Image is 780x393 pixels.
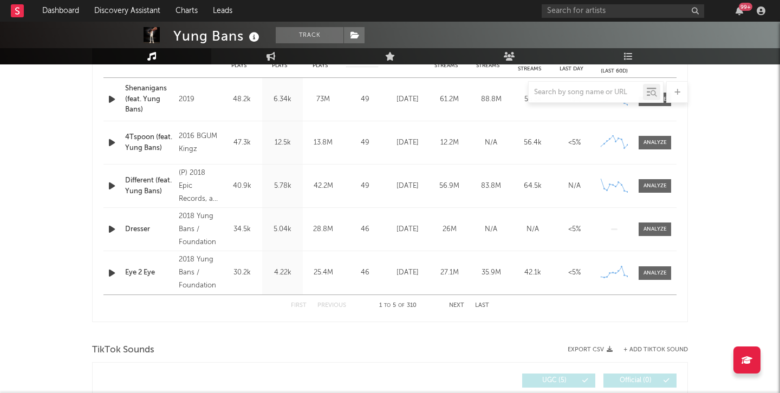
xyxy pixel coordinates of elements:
button: + Add TikTok Sound [623,347,688,353]
div: <5% [556,224,593,235]
button: First [291,303,307,309]
span: of [398,303,405,308]
div: 42.2M [305,181,341,192]
a: Dresser [125,224,173,235]
div: 35.9M [473,267,509,278]
div: [DATE] [389,181,426,192]
button: Last [475,303,489,309]
div: 30.2k [224,267,259,278]
div: <5% [556,267,593,278]
button: UGC(5) [522,374,595,388]
div: 47.3k [224,137,259,148]
div: 2018 Yung Bans / Foundation [179,253,219,292]
button: + Add TikTok Sound [613,347,688,353]
div: [DATE] [389,267,426,278]
div: 5.78k [265,181,300,192]
div: 64.5k [515,181,551,192]
input: Search for artists [542,4,704,18]
div: [DATE] [389,137,426,148]
span: UGC ( 5 ) [529,377,579,384]
a: 4Tspoon (feat. Yung Bans) [125,132,173,153]
button: Previous [317,303,346,309]
div: 5.04k [265,224,300,235]
div: 4.22k [265,267,300,278]
div: [DATE] [389,224,426,235]
button: Export CSV [568,346,613,353]
input: Search by song name or URL [529,88,643,97]
div: 13.8M [305,137,341,148]
div: 27.1M [431,267,467,278]
div: 40.9k [224,181,259,192]
div: 56.9M [431,181,467,192]
div: 99 + [739,3,752,11]
span: Official ( 0 ) [610,377,660,384]
div: 46 [346,224,384,235]
span: TikTok Sounds [92,344,154,357]
div: 26M [431,224,467,235]
span: to [384,303,391,308]
div: <5% [556,137,593,148]
div: 49 [346,181,384,192]
button: Next [449,303,464,309]
div: 46 [346,267,384,278]
a: Different (feat. Yung Bans) [125,175,173,196]
div: 1 5 310 [368,299,427,312]
div: 49 [346,137,384,148]
div: 25.4M [305,267,341,278]
div: 12.5k [265,137,300,148]
a: Eye 2 Eye [125,267,173,278]
button: 99+ [736,6,743,15]
div: 42.1k [515,267,551,278]
div: 12.2M [431,137,467,148]
div: N/A [473,137,509,148]
div: 83.8M [473,181,509,192]
div: N/A [473,224,509,235]
div: 2018 Yung Bans / Foundation [179,210,219,249]
div: Yung Bans [173,27,262,45]
div: 28.8M [305,224,341,235]
div: 2016 BGUM Kingz [179,130,219,156]
div: N/A [556,181,593,192]
div: 56.4k [515,137,551,148]
button: Official(0) [603,374,677,388]
div: N/A [515,224,551,235]
button: Track [276,27,343,43]
div: (P) 2018 Epic Records, a division of Sony Music Entertainment. With Freebandz / Grade A and Inter... [179,167,219,206]
div: 34.5k [224,224,259,235]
